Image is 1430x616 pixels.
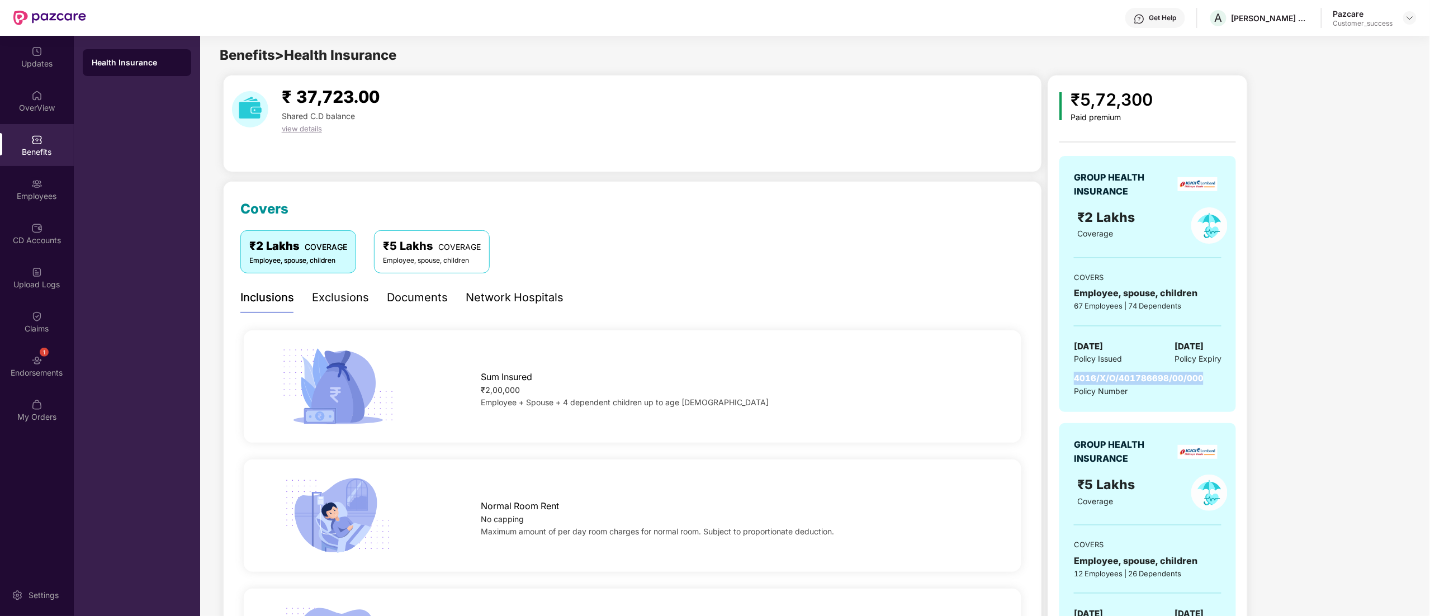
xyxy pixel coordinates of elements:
img: svg+xml;base64,PHN2ZyBpZD0iRW1wbG95ZWVzIiB4bWxucz0iaHR0cDovL3d3dy53My5vcmcvMjAwMC9zdmciIHdpZHRoPS... [31,178,42,189]
img: insurerLogo [1178,445,1218,459]
img: New Pazcare Logo [13,11,86,25]
span: Policy Number [1074,386,1128,396]
span: Coverage [1077,496,1113,506]
div: COVERS [1074,272,1221,283]
div: No capping [481,513,987,525]
span: ₹5 Lakhs [1077,477,1138,492]
span: Shared C.D balance [282,111,355,121]
div: Employee, spouse, children [383,255,481,266]
span: Employee + Spouse + 4 dependent children up to age [DEMOGRAPHIC_DATA] [481,397,769,407]
div: Employee, spouse, children [1074,286,1221,300]
div: COVERS [1074,539,1221,550]
span: ₹ 37,723.00 [282,87,380,107]
img: policyIcon [1191,475,1228,511]
div: Exclusions [312,289,369,306]
div: GROUP HEALTH INSURANCE [1074,438,1172,466]
div: Paid premium [1071,113,1153,122]
div: ₹5 Lakhs [383,238,481,255]
div: 67 Employees | 74 Dependents [1074,300,1221,311]
img: svg+xml;base64,PHN2ZyBpZD0iSG9tZSIgeG1sbnM9Imh0dHA6Ly93d3cudzMub3JnLzIwMDAvc3ZnIiB3aWR0aD0iMjAiIG... [31,90,42,101]
img: insurerLogo [1178,177,1218,191]
img: svg+xml;base64,PHN2ZyBpZD0iVXBsb2FkX0xvZ3MiIGRhdGEtbmFtZT0iVXBsb2FkIExvZ3MiIHhtbG5zPSJodHRwOi8vd3... [31,267,42,278]
div: ₹2,00,000 [481,384,987,396]
span: A [1215,11,1223,25]
img: download [232,91,268,127]
span: 4016/X/O/401786698/00/000 [1074,373,1204,383]
img: svg+xml;base64,PHN2ZyBpZD0iRHJvcGRvd24tMzJ4MzIiIHhtbG5zPSJodHRwOi8vd3d3LnczLm9yZy8yMDAwL3N2ZyIgd2... [1405,13,1414,22]
span: Normal Room Rent [481,499,559,513]
span: Coverage [1077,229,1113,238]
span: Policy Expiry [1175,353,1221,365]
div: Employee, spouse, children [1074,554,1221,568]
span: Policy Issued [1074,353,1122,365]
div: 12 Employees | 26 Dependents [1074,568,1221,579]
img: svg+xml;base64,PHN2ZyBpZD0iU2V0dGluZy0yMHgyMCIgeG1sbnM9Imh0dHA6Ly93d3cudzMub3JnLzIwMDAvc3ZnIiB3aW... [12,590,23,601]
div: GROUP HEALTH INSURANCE [1074,170,1172,198]
img: svg+xml;base64,PHN2ZyBpZD0iSGVscC0zMngzMiIgeG1sbnM9Imh0dHA6Ly93d3cudzMub3JnLzIwMDAvc3ZnIiB3aWR0aD... [1134,13,1145,25]
img: svg+xml;base64,PHN2ZyBpZD0iQ2xhaW0iIHhtbG5zPSJodHRwOi8vd3d3LnczLm9yZy8yMDAwL3N2ZyIgd2lkdGg9IjIwIi... [31,311,42,322]
div: [PERSON_NAME] AGRI GENETICS [1232,13,1310,23]
div: 1 [40,348,49,357]
img: svg+xml;base64,PHN2ZyBpZD0iTXlfT3JkZXJzIiBkYXRhLW5hbWU9Ik15IE9yZGVycyIgeG1sbnM9Imh0dHA6Ly93d3cudz... [31,399,42,410]
div: Employee, spouse, children [249,255,347,266]
img: svg+xml;base64,PHN2ZyBpZD0iRW5kb3JzZW1lbnRzIiB4bWxucz0iaHR0cDovL3d3dy53My5vcmcvMjAwMC9zdmciIHdpZH... [31,355,42,366]
span: COVERAGE [438,242,481,252]
img: policyIcon [1191,207,1228,244]
img: svg+xml;base64,PHN2ZyBpZD0iVXBkYXRlZCIgeG1sbnM9Imh0dHA6Ly93d3cudzMub3JnLzIwMDAvc3ZnIiB3aWR0aD0iMj... [31,46,42,57]
span: [DATE] [1175,340,1204,353]
div: Customer_success [1333,19,1393,28]
img: icon [277,344,399,429]
span: view details [282,124,322,133]
div: ₹5,72,300 [1071,87,1153,113]
div: Get Help [1149,13,1177,22]
span: Covers [240,201,288,217]
span: ₹2 Lakhs [1077,210,1138,225]
div: Inclusions [240,289,294,306]
img: svg+xml;base64,PHN2ZyBpZD0iQ0RfQWNjb3VudHMiIGRhdGEtbmFtZT0iQ0QgQWNjb3VudHMiIHhtbG5zPSJodHRwOi8vd3... [31,222,42,234]
div: Network Hospitals [466,289,564,306]
div: Documents [387,289,448,306]
span: Benefits > Health Insurance [220,47,396,63]
span: Maximum amount of per day room charges for normal room. Subject to proportionate deduction. [481,527,834,536]
div: Settings [25,590,62,601]
div: Pazcare [1333,8,1393,19]
img: icon [1059,92,1062,120]
img: svg+xml;base64,PHN2ZyBpZD0iQmVuZWZpdHMiIHhtbG5zPSJodHRwOi8vd3d3LnczLm9yZy8yMDAwL3N2ZyIgd2lkdGg9Ij... [31,134,42,145]
img: icon [277,473,399,558]
span: [DATE] [1074,340,1103,353]
div: Health Insurance [92,57,182,68]
span: Sum Insured [481,370,532,384]
div: ₹2 Lakhs [249,238,347,255]
span: COVERAGE [305,242,347,252]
